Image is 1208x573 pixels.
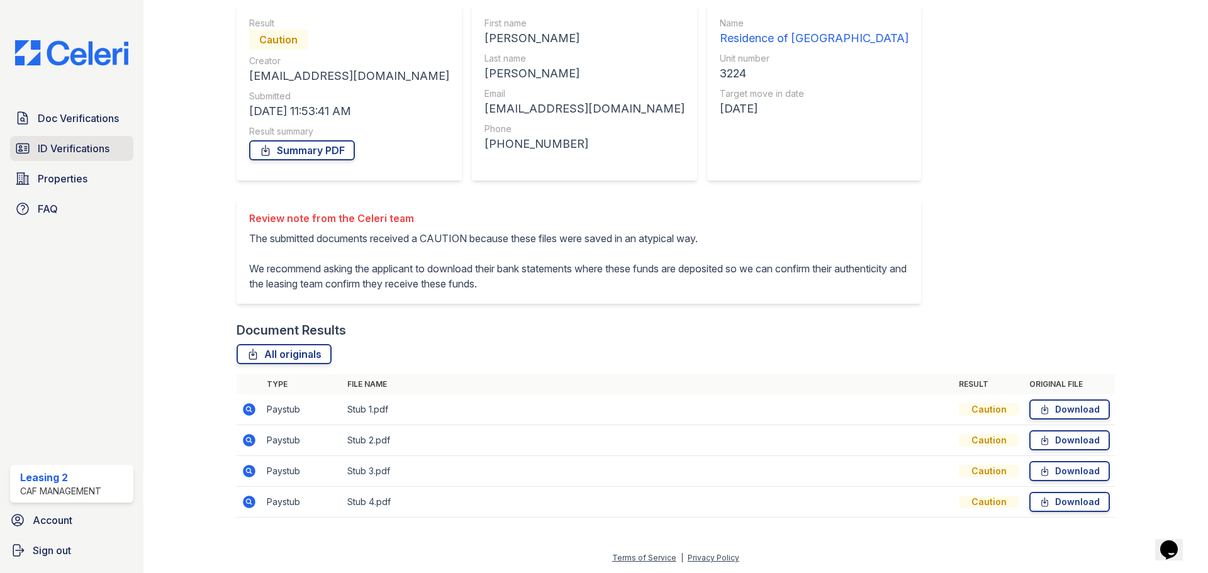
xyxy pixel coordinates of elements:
div: Last name [484,52,685,65]
iframe: chat widget [1155,523,1195,560]
div: [PHONE_NUMBER] [484,135,685,153]
a: Terms of Service [612,553,676,562]
a: FAQ [10,196,133,221]
td: Paystub [262,487,342,518]
th: Original file [1024,374,1115,394]
div: Unit number [720,52,909,65]
div: Caution [959,403,1019,416]
th: File name [342,374,954,394]
div: 3224 [720,65,909,82]
span: FAQ [38,201,58,216]
a: All originals [237,344,332,364]
div: Caution [959,496,1019,508]
td: Stub 3.pdf [342,456,954,487]
span: Sign out [33,543,71,558]
a: Download [1029,399,1110,420]
td: Stub 1.pdf [342,394,954,425]
div: Residence of [GEOGRAPHIC_DATA] [720,30,909,47]
div: Caution [249,30,308,50]
span: ID Verifications [38,141,109,156]
div: Document Results [237,321,346,339]
div: First name [484,17,685,30]
div: Result [249,17,449,30]
span: Doc Verifications [38,111,119,126]
a: Doc Verifications [10,106,133,131]
div: Creator [249,55,449,67]
p: The submitted documents received a CAUTION because these files were saved in an atypical way. We ... [249,231,909,291]
div: Leasing 2 [20,470,101,485]
img: CE_Logo_Blue-a8612792a0a2168367f1c8372b55b34899dd931a85d93a1a3d3e32e68fde9ad4.png [5,40,138,65]
a: ID Verifications [10,136,133,161]
a: Summary PDF [249,140,355,160]
div: CAF Management [20,485,101,498]
div: [PERSON_NAME] [484,30,685,47]
a: Account [5,508,138,533]
div: Target move in date [720,87,909,100]
div: Name [720,17,909,30]
div: [EMAIL_ADDRESS][DOMAIN_NAME] [249,67,449,85]
div: Email [484,87,685,100]
td: Paystub [262,394,342,425]
a: Privacy Policy [688,553,739,562]
div: [DATE] 11:53:41 AM [249,103,449,120]
td: Stub 4.pdf [342,487,954,518]
a: Download [1029,492,1110,512]
div: Review note from the Celeri team [249,211,909,226]
div: Result summary [249,125,449,138]
div: Phone [484,123,685,135]
th: Result [954,374,1024,394]
td: Paystub [262,456,342,487]
div: Caution [959,434,1019,447]
div: [PERSON_NAME] [484,65,685,82]
span: Account [33,513,72,528]
div: | [681,553,683,562]
a: Name Residence of [GEOGRAPHIC_DATA] [720,17,909,47]
a: Properties [10,166,133,191]
div: Submitted [249,90,449,103]
span: Properties [38,171,87,186]
a: Download [1029,430,1110,450]
td: Stub 2.pdf [342,425,954,456]
div: Caution [959,465,1019,477]
div: [EMAIL_ADDRESS][DOMAIN_NAME] [484,100,685,118]
a: Download [1029,461,1110,481]
td: Paystub [262,425,342,456]
a: Sign out [5,538,138,563]
th: Type [262,374,342,394]
div: [DATE] [720,100,909,118]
